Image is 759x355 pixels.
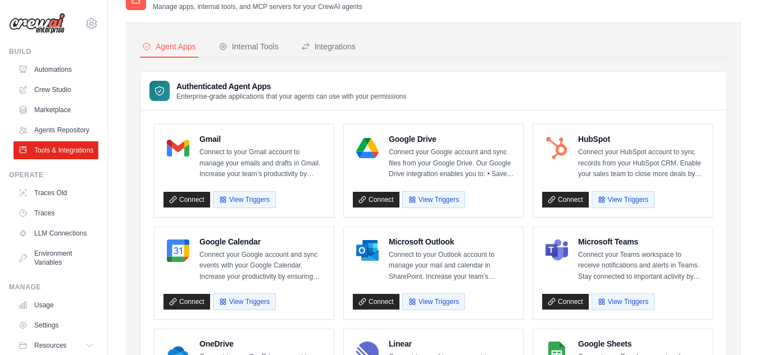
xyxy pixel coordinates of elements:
[199,338,325,349] h4: OneDrive
[353,294,399,310] a: Connect
[301,41,356,52] div: Integrations
[13,121,98,139] a: Agents Repository
[13,296,98,314] a: Usage
[13,316,98,334] a: Settings
[13,204,98,222] a: Traces
[13,336,98,354] button: Resources
[140,36,198,58] button: Agent Apps
[13,141,98,159] a: Tools & Integrations
[199,250,325,283] p: Connect your Google account and sync events with your Google Calendar. Increase your productivity...
[213,293,276,310] button: View Triggers
[13,81,98,99] a: Crew Studio
[199,147,325,180] p: Connect to your Gmail account to manage your emails and drafts in Gmail. Increase your team’s pro...
[546,137,568,159] img: HubSpot Logo
[389,147,514,180] p: Connect your Google account and sync files from your Google Drive. Our Google Drive integration e...
[542,294,589,310] a: Connect
[9,47,98,56] div: Build
[578,236,703,247] h4: Microsoft Teams
[402,191,465,208] button: View Triggers
[199,236,325,247] h4: Google Calendar
[13,245,98,271] a: Environment Variables
[199,133,325,145] h4: Gmail
[9,13,65,34] img: Logo
[389,133,514,145] h4: Google Drive
[219,41,279,52] div: Internal Tools
[592,191,655,208] button: View Triggers
[389,338,514,349] h4: Linear
[167,239,189,262] img: Google Calendar Logo
[299,36,358,58] button: Integrations
[389,236,514,247] h4: Microsoft Outlook
[213,191,276,208] button: View Triggers
[356,239,379,262] img: Microsoft Outlook Logo
[578,250,703,283] p: Connect your Teams workspace to receive notifications and alerts in Teams. Stay connected to impo...
[216,36,281,58] button: Internal Tools
[153,2,362,11] p: Manage apps, internal tools, and MCP servers for your CrewAI agents
[389,250,514,283] p: Connect to your Outlook account to manage your mail and calendar in SharePoint. Increase your tea...
[13,184,98,202] a: Traces Old
[163,294,210,310] a: Connect
[34,341,66,350] span: Resources
[176,92,407,101] p: Enterprise-grade applications that your agents can use with your permissions
[13,224,98,242] a: LLM Connections
[167,137,189,159] img: Gmail Logo
[9,170,98,179] div: Operate
[578,338,703,349] h4: Google Sheets
[353,192,399,208] a: Connect
[402,293,465,310] button: View Triggers
[578,133,703,145] h4: HubSpot
[13,61,98,79] a: Automations
[356,137,379,159] img: Google Drive Logo
[163,192,210,208] a: Connect
[546,239,568,262] img: Microsoft Teams Logo
[592,293,655,310] button: View Triggers
[542,192,589,208] a: Connect
[9,283,98,292] div: Manage
[13,101,98,119] a: Marketplace
[176,81,407,92] h3: Authenticated Agent Apps
[578,147,703,180] p: Connect your HubSpot account to sync records from your HubSpot CRM. Enable your sales team to clo...
[142,41,196,52] div: Agent Apps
